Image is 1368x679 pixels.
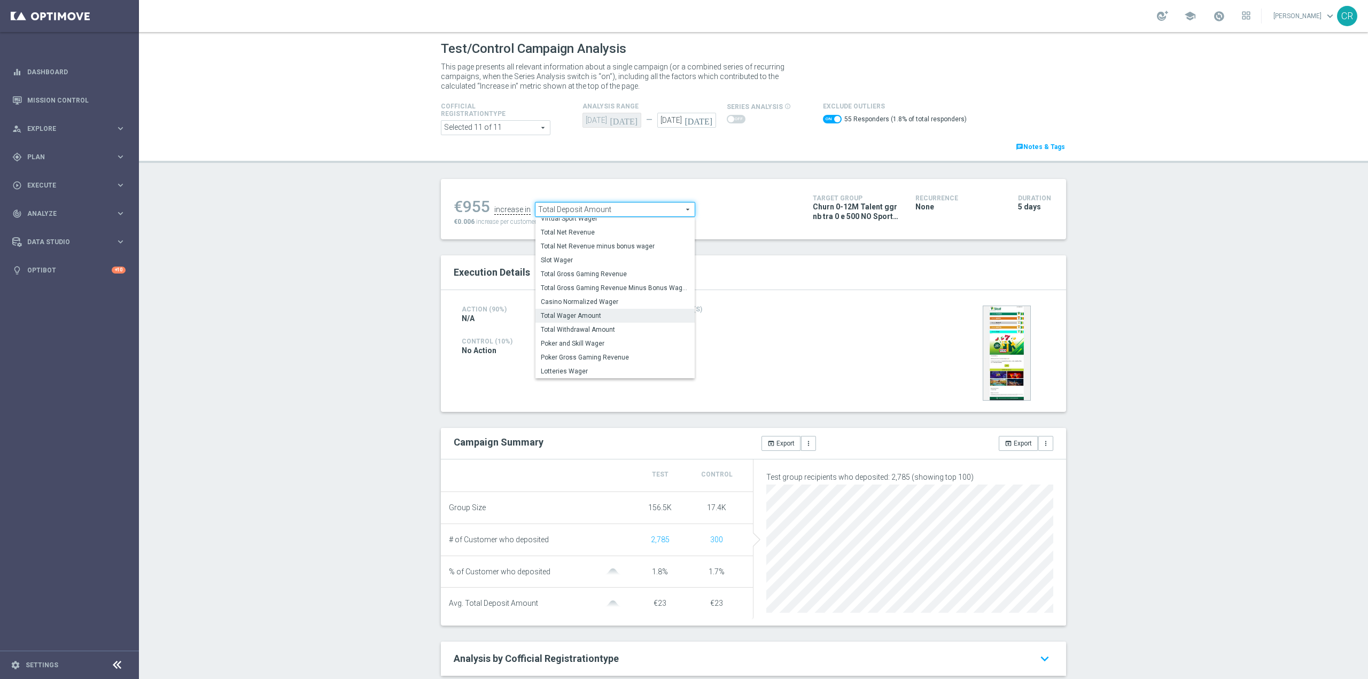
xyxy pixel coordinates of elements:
span: 17.4K [707,503,726,512]
span: % of Customer who deposited [449,567,550,576]
div: Explore [12,124,115,134]
h4: Exclude Outliers [823,103,967,110]
i: open_in_browser [1005,440,1012,447]
h4: Channel(s) [662,306,745,313]
button: more_vert [801,436,816,451]
button: open_in_browser Export [999,436,1038,451]
span: Virtual Sport Wager [541,214,689,223]
img: gaussianGrey.svg [602,568,624,575]
h4: Cofficial Registrationtype [441,103,532,118]
div: track_changes Analyze keyboard_arrow_right [12,209,126,218]
span: series analysis [727,103,783,111]
span: Explore [27,126,115,132]
span: Avg. Total Deposit Amount [449,599,538,608]
i: keyboard_arrow_right [115,123,126,134]
button: equalizer Dashboard [12,68,126,76]
span: €23 [710,599,723,607]
span: Total Wager Amount [541,311,689,320]
button: Data Studio keyboard_arrow_right [12,238,126,246]
span: €23 [654,599,666,607]
div: €955 [454,197,490,216]
h4: Duration [1018,194,1053,202]
i: keyboard_arrow_right [115,180,126,190]
i: settings [11,660,20,670]
span: Analysis by Cofficial Registrationtype [454,653,619,664]
i: keyboard_arrow_right [115,208,126,218]
div: person_search Explore keyboard_arrow_right [12,124,126,133]
h1: Test/Control Campaign Analysis [441,41,626,57]
span: Control [701,471,733,478]
a: Optibot [27,256,112,284]
div: increase in [494,205,531,215]
span: Total Withdrawal Amount [541,325,689,334]
img: gaussianGrey.svg [602,600,624,607]
i: keyboard_arrow_right [115,152,126,162]
span: 1.8% [652,567,668,576]
div: gps_fixed Plan keyboard_arrow_right [12,153,126,161]
span: 1.7% [709,567,725,576]
i: keyboard_arrow_right [115,237,126,247]
a: Mission Control [27,86,126,114]
div: Mission Control [12,86,126,114]
img: 36303.jpeg [983,306,1031,401]
h2: Campaign Summary [454,436,543,448]
button: play_circle_outline Execute keyboard_arrow_right [12,181,126,190]
span: Execution Details [454,267,530,278]
div: Execute [12,181,115,190]
div: Dashboard [12,58,126,86]
span: Lotteries Wager [541,367,689,376]
span: Show unique customers [710,535,723,544]
h4: Action (90%) [462,306,546,313]
h4: Target Group [813,194,899,202]
i: play_circle_outline [12,181,22,190]
span: Slot Wager [541,256,689,264]
span: Test [652,471,669,478]
i: equalizer [12,67,22,77]
h4: analysis range [582,103,727,110]
i: keyboard_arrow_down [1036,649,1053,668]
i: lightbulb [12,266,22,275]
div: Optibot [12,256,126,284]
span: 5 days [1018,202,1041,212]
span: Expert Online Expert Retail Master Online Master Retail Other and 6 more [441,121,550,135]
span: Total Gross Gaming Revenue [541,270,689,278]
span: keyboard_arrow_down [1324,10,1336,22]
span: €0.006 [454,218,475,225]
button: more_vert [1038,436,1053,451]
button: lightbulb Optibot +10 [12,266,126,275]
span: Data Studio [27,239,115,245]
i: info_outline [784,103,791,110]
span: Casino Normalized Wager [541,298,689,306]
span: No Action [462,346,496,355]
i: [DATE] [685,113,716,124]
button: Mission Control [12,96,126,105]
span: # of Customer who deposited [449,535,549,544]
i: chat [1016,143,1023,151]
div: +10 [112,267,126,274]
span: Analyze [27,210,115,217]
a: Analysis by Cofficial Registrationtype keyboard_arrow_down [454,652,1053,665]
div: — [641,115,657,124]
span: school [1184,10,1196,22]
label: 55 Responders (1.8% of total responders) [844,115,967,124]
h4: Control (10%) [462,338,845,345]
div: Data Studio [12,237,115,247]
a: Settings [26,662,58,668]
span: 156.5K [648,503,672,512]
button: open_in_browser Export [761,436,800,451]
span: Plan [27,154,115,160]
p: This page presents all relevant information about a single campaign (or a combined series of recu... [441,62,799,91]
span: increase per customer [476,218,537,225]
span: None [915,202,934,212]
a: chatNotes & Tags [1015,141,1066,153]
span: Group Size [449,503,486,512]
i: more_vert [1042,440,1050,447]
i: person_search [12,124,22,134]
h4: Recurrence [915,194,1002,202]
span: Total Net Revenue [541,228,689,237]
span: Total Net Revenue minus bonus wager [541,242,689,251]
